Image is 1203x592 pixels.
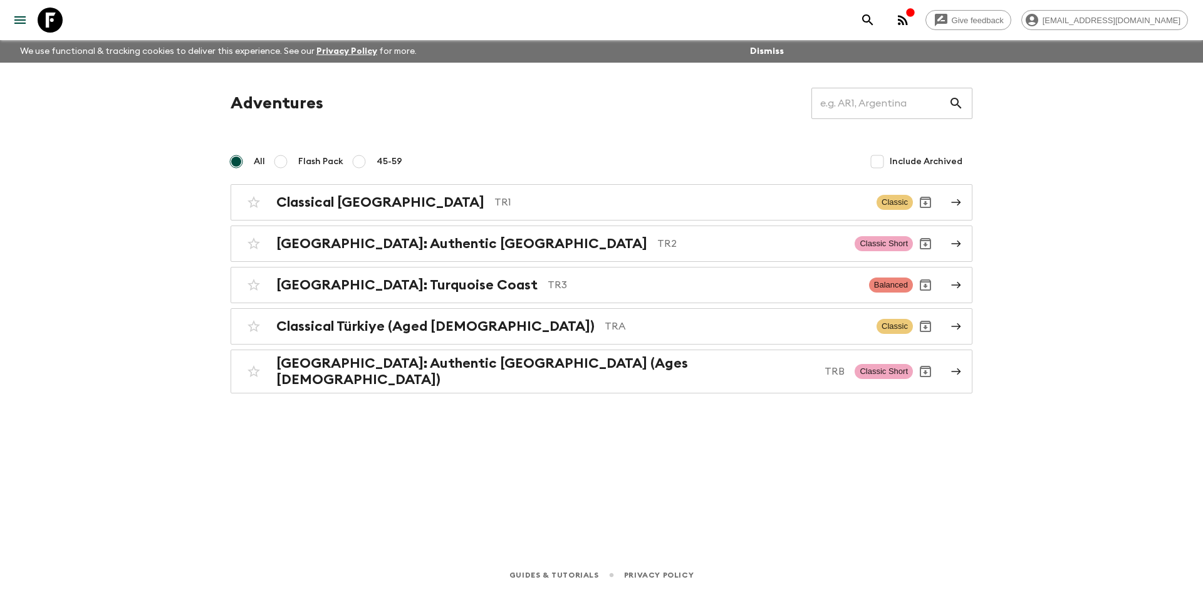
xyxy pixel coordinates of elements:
[1021,10,1188,30] div: [EMAIL_ADDRESS][DOMAIN_NAME]
[855,8,880,33] button: search adventures
[747,43,787,60] button: Dismiss
[855,236,913,251] span: Classic Short
[494,195,867,210] p: TR1
[605,319,867,334] p: TRA
[231,184,972,221] a: Classical [GEOGRAPHIC_DATA]TR1ClassicArchive
[855,364,913,379] span: Classic Short
[657,236,845,251] p: TR2
[231,350,972,393] a: [GEOGRAPHIC_DATA]: Authentic [GEOGRAPHIC_DATA] (Ages [DEMOGRAPHIC_DATA])TRBClassic ShortArchive
[377,155,402,168] span: 45-59
[869,278,913,293] span: Balanced
[890,155,962,168] span: Include Archived
[316,47,377,56] a: Privacy Policy
[276,236,647,252] h2: [GEOGRAPHIC_DATA]: Authentic [GEOGRAPHIC_DATA]
[231,267,972,303] a: [GEOGRAPHIC_DATA]: Turquoise CoastTR3BalancedArchive
[231,91,323,116] h1: Adventures
[509,568,599,582] a: Guides & Tutorials
[548,278,859,293] p: TR3
[825,364,845,379] p: TRB
[624,568,694,582] a: Privacy Policy
[913,190,938,215] button: Archive
[276,355,815,388] h2: [GEOGRAPHIC_DATA]: Authentic [GEOGRAPHIC_DATA] (Ages [DEMOGRAPHIC_DATA])
[913,359,938,384] button: Archive
[925,10,1011,30] a: Give feedback
[276,194,484,210] h2: Classical [GEOGRAPHIC_DATA]
[231,308,972,345] a: Classical Türkiye (Aged [DEMOGRAPHIC_DATA])TRAClassicArchive
[913,273,938,298] button: Archive
[276,318,595,335] h2: Classical Türkiye (Aged [DEMOGRAPHIC_DATA])
[913,231,938,256] button: Archive
[254,155,265,168] span: All
[276,277,538,293] h2: [GEOGRAPHIC_DATA]: Turquoise Coast
[1036,16,1187,25] span: [EMAIL_ADDRESS][DOMAIN_NAME]
[15,40,422,63] p: We use functional & tracking cookies to deliver this experience. See our for more.
[8,8,33,33] button: menu
[231,226,972,262] a: [GEOGRAPHIC_DATA]: Authentic [GEOGRAPHIC_DATA]TR2Classic ShortArchive
[877,195,913,210] span: Classic
[877,319,913,334] span: Classic
[811,86,949,121] input: e.g. AR1, Argentina
[913,314,938,339] button: Archive
[298,155,343,168] span: Flash Pack
[945,16,1011,25] span: Give feedback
